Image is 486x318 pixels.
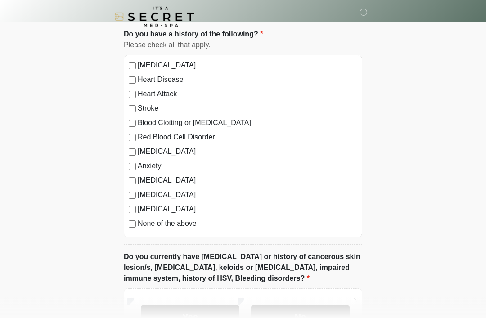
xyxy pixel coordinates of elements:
label: Heart Attack [138,89,357,100]
input: Anxiety [129,163,136,170]
label: Do you currently have [MEDICAL_DATA] or history of cancerous skin lesion/s, [MEDICAL_DATA], keloi... [124,252,362,284]
label: [MEDICAL_DATA] [138,147,357,157]
label: [MEDICAL_DATA] [138,175,357,186]
input: None of the above [129,221,136,228]
label: [MEDICAL_DATA] [138,204,357,215]
input: Red Blood Cell Disorder [129,134,136,142]
label: [MEDICAL_DATA] [138,60,357,71]
input: [MEDICAL_DATA] [129,63,136,70]
input: [MEDICAL_DATA] [129,206,136,214]
label: [MEDICAL_DATA] [138,190,357,201]
label: Do you have a history of the following? [124,29,263,40]
input: Heart Attack [129,91,136,99]
input: Blood Clotting or [MEDICAL_DATA] [129,120,136,127]
label: Heart Disease [138,75,357,85]
input: [MEDICAL_DATA] [129,192,136,199]
input: [MEDICAL_DATA] [129,178,136,185]
img: It's A Secret Med Spa Logo [115,7,194,27]
input: Heart Disease [129,77,136,84]
label: Stroke [138,103,357,114]
label: Anxiety [138,161,357,172]
label: Red Blood Cell Disorder [138,132,357,143]
input: [MEDICAL_DATA] [129,149,136,156]
input: Stroke [129,106,136,113]
div: Please check all that apply. [124,40,362,51]
label: Blood Clotting or [MEDICAL_DATA] [138,118,357,129]
label: None of the above [138,219,357,229]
